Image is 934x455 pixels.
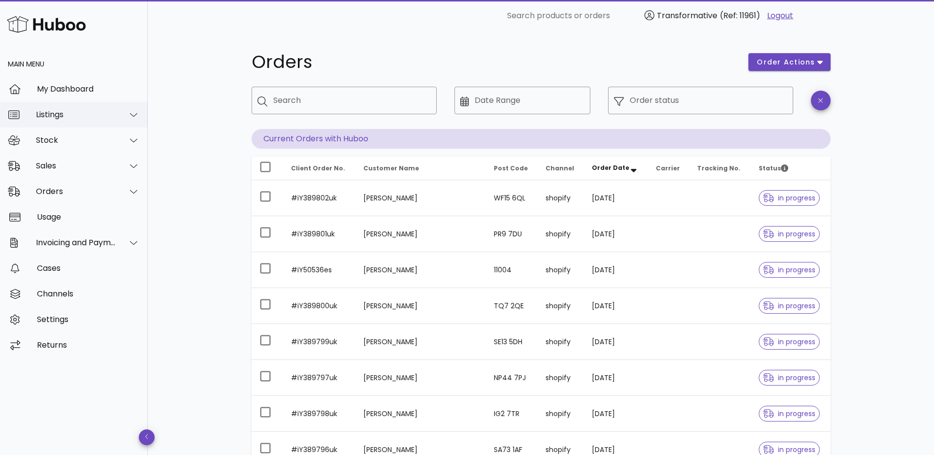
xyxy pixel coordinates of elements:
[283,180,355,216] td: #iY389802uk
[538,324,583,360] td: shopify
[355,396,486,432] td: [PERSON_NAME]
[697,164,741,172] span: Tracking No.
[763,446,815,453] span: in progress
[355,252,486,288] td: [PERSON_NAME]
[538,216,583,252] td: shopify
[759,164,788,172] span: Status
[763,195,815,201] span: in progress
[763,230,815,237] span: in progress
[355,360,486,396] td: [PERSON_NAME]
[36,135,116,145] div: Stock
[763,266,815,273] span: in progress
[355,157,486,180] th: Customer Name
[584,396,648,432] td: [DATE]
[751,157,831,180] th: Status
[486,216,538,252] td: PR9 7DU
[584,157,648,180] th: Order Date: Sorted descending. Activate to remove sorting.
[584,288,648,324] td: [DATE]
[748,53,830,71] button: order actions
[283,324,355,360] td: #iY389799uk
[355,216,486,252] td: [PERSON_NAME]
[763,338,815,345] span: in progress
[355,288,486,324] td: [PERSON_NAME]
[767,10,793,22] a: Logout
[291,164,345,172] span: Client Order No.
[355,180,486,216] td: [PERSON_NAME]
[363,164,419,172] span: Customer Name
[538,180,583,216] td: shopify
[37,84,140,94] div: My Dashboard
[538,252,583,288] td: shopify
[538,396,583,432] td: shopify
[486,324,538,360] td: SE13 5DH
[763,374,815,381] span: in progress
[283,252,355,288] td: #iY50536es
[283,288,355,324] td: #iY389800uk
[37,289,140,298] div: Channels
[538,157,583,180] th: Channel
[486,360,538,396] td: NP44 7PJ
[37,212,140,222] div: Usage
[494,164,528,172] span: Post Code
[283,396,355,432] td: #iY389798uk
[36,110,116,119] div: Listings
[546,164,574,172] span: Channel
[355,324,486,360] td: [PERSON_NAME]
[486,180,538,216] td: WF15 6QL
[648,157,689,180] th: Carrier
[37,263,140,273] div: Cases
[486,252,538,288] td: 11004
[584,252,648,288] td: [DATE]
[584,216,648,252] td: [DATE]
[720,10,760,21] span: (Ref: 11961)
[584,360,648,396] td: [DATE]
[37,315,140,324] div: Settings
[538,360,583,396] td: shopify
[283,157,355,180] th: Client Order No.
[36,161,116,170] div: Sales
[36,187,116,196] div: Orders
[763,302,815,309] span: in progress
[584,324,648,360] td: [DATE]
[283,216,355,252] td: #iY389801uk
[657,10,717,21] span: Transformative
[36,238,116,247] div: Invoicing and Payments
[656,164,680,172] span: Carrier
[584,180,648,216] td: [DATE]
[486,288,538,324] td: TQ7 2QE
[756,57,815,67] span: order actions
[689,157,750,180] th: Tracking No.
[37,340,140,350] div: Returns
[486,396,538,432] td: IG2 7TR
[252,129,831,149] p: Current Orders with Huboo
[763,410,815,417] span: in progress
[538,288,583,324] td: shopify
[7,14,86,35] img: Huboo Logo
[283,360,355,396] td: #iY389797uk
[486,157,538,180] th: Post Code
[592,163,629,172] span: Order Date
[252,53,737,71] h1: Orders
